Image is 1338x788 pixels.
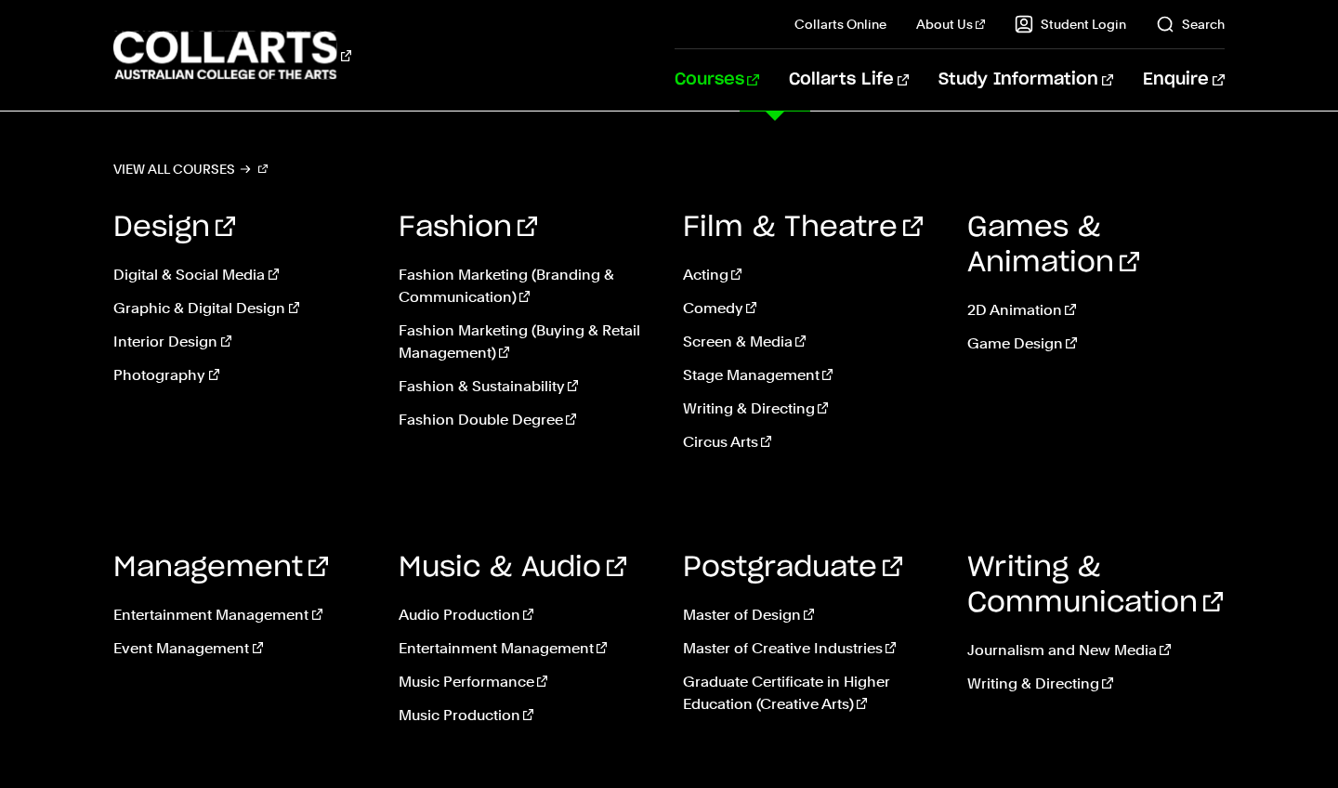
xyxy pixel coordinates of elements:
[399,604,655,626] a: Audio Production
[113,29,351,82] div: Go to homepage
[113,331,370,353] a: Interior Design
[683,214,923,242] a: Film & Theatre
[683,264,939,286] a: Acting
[683,398,939,420] a: Writing & Directing
[683,671,939,716] a: Graduate Certificate in Higher Education (Creative Arts)
[399,637,655,660] a: Entertainment Management
[113,604,370,626] a: Entertainment Management
[794,15,886,33] a: Collarts Online
[916,15,985,33] a: About Us
[399,375,655,398] a: Fashion & Sustainability
[683,604,939,626] a: Master of Design
[675,49,759,111] a: Courses
[683,364,939,387] a: Stage Management
[967,214,1139,277] a: Games & Animation
[113,297,370,320] a: Graphic & Digital Design
[1156,15,1225,33] a: Search
[113,214,235,242] a: Design
[1143,49,1224,111] a: Enquire
[938,49,1113,111] a: Study Information
[967,639,1224,662] a: Journalism and New Media
[967,333,1224,355] a: Game Design
[399,671,655,693] a: Music Performance
[789,49,909,111] a: Collarts Life
[399,554,626,582] a: Music & Audio
[1015,15,1126,33] a: Student Login
[399,264,655,309] a: Fashion Marketing (Branding & Communication)
[399,704,655,727] a: Music Production
[967,554,1223,617] a: Writing & Communication
[683,297,939,320] a: Comedy
[683,637,939,660] a: Master of Creative Industries
[683,431,939,453] a: Circus Arts
[113,554,328,582] a: Management
[967,673,1224,695] a: Writing & Directing
[399,409,655,431] a: Fashion Double Degree
[967,299,1224,322] a: 2D Animation
[113,637,370,660] a: Event Management
[683,554,902,582] a: Postgraduate
[399,320,655,364] a: Fashion Marketing (Buying & Retail Management)
[113,264,370,286] a: Digital & Social Media
[683,331,939,353] a: Screen & Media
[113,364,370,387] a: Photography
[399,214,537,242] a: Fashion
[113,156,268,182] a: View all courses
